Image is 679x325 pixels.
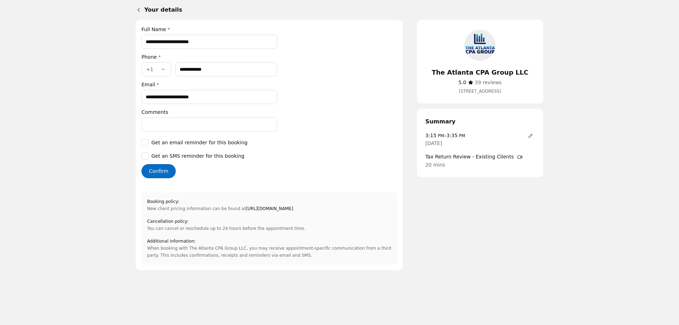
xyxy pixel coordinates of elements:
span: ​ [514,153,523,161]
h4: The Atlanta CPA Group LLC [425,68,535,77]
h2: Summary [425,117,535,126]
span: Get an email reminder for this booking [151,139,248,146]
span: ​ [141,152,149,160]
span: 20 mins [425,161,535,169]
span: ​ [475,79,502,86]
span: 3:35 [447,133,458,138]
span: – [425,132,465,139]
span: Tax Return Review - Existing Clients [425,153,535,161]
a: 39 reviews [475,79,502,86]
h2: Additional information : [147,238,391,245]
img: The Atlanta CPA Group LLC logo [463,28,497,62]
div: When booking with The Atlanta CPA Group LLC, you may receive appointment-specific communication f... [147,238,391,259]
span: PM [458,133,465,138]
button: Edit date and time [526,132,535,140]
label: Full Name [141,25,277,33]
a: https://atlcpagroup.com/service-pricing/ (Opens in a new window) [246,205,293,212]
label: Email [141,81,277,88]
div: Phone [141,53,277,61]
h2: Cancellation policy : [147,218,305,225]
span: Get an SMS reminder for this booking [151,152,244,160]
span: 39 reviews [475,80,502,85]
div: You can cancel or reschedule up to 24 hours before the appointment time. [147,218,305,232]
button: Confirm [141,164,176,178]
a: Back [130,1,144,18]
span: [DATE] [425,139,442,147]
label: Comments [141,108,277,116]
span: ​ [141,139,149,146]
h2: Booking policy : [147,198,294,205]
p: New client pricing information can be found at . [147,205,294,212]
a: Get directions (Opens in a new window) [425,88,535,95]
svg: Video call [517,154,523,160]
span: 5.0 stars out of 5 [458,80,466,85]
span: ​ [458,79,466,86]
span: ​ [526,132,535,140]
span: PM [436,133,444,138]
h1: Your details [144,6,543,14]
button: +1 [141,62,171,76]
span: 3:15 [425,133,436,138]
